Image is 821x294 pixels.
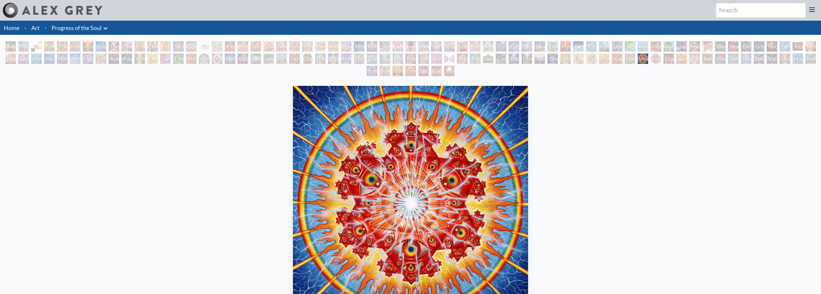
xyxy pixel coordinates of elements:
div: Transfiguration [535,54,545,64]
div: Aperture [457,41,467,52]
div: Spectral Lotus [625,54,635,64]
div: Kiss of the [MEDICAL_DATA] [444,41,455,52]
div: Holy Fire [806,41,816,52]
div: Gaia [676,41,687,52]
div: Breathing [405,41,416,52]
div: Laughing Man [393,41,403,52]
div: Angel Skin [612,54,622,64]
div: Dissectional Art for Tool's Lateralus CD [238,54,248,64]
div: [US_STATE] Song [586,41,596,52]
div: Song of Vajra Being [754,54,764,64]
div: Holy Family [367,41,377,52]
div: Dalai Lama [315,54,325,64]
div: Godself [431,66,442,76]
a: Art [31,23,40,32]
div: Metamorphosis [599,41,609,52]
div: Love Circuit [264,41,274,52]
div: Seraphic Transport Docking on the Third Eye [560,54,571,64]
div: Ocean of Love Bliss [147,41,158,52]
div: Boo-boo [328,41,338,52]
div: Planetary Prayers [44,54,55,64]
div: Net of Being [418,66,429,76]
div: Glimpsing the Empyrean [18,54,29,64]
div: Vision [PERSON_NAME] [651,54,661,64]
div: Adam & Eve [5,41,16,52]
div: Psychomicrograph of a Fractal Paisley Cherub Feather Tip [599,54,609,64]
a: Home [4,24,19,31]
div: One [405,66,416,76]
div: Insomnia [702,41,713,52]
div: Monochord [31,54,42,64]
div: Mudra [393,54,403,64]
div: Vajra Horse [651,41,661,52]
div: Ayahuasca Visitation [109,54,119,64]
div: Cosmic Creativity [496,41,506,52]
div: Steeplehead 2 [380,66,390,76]
div: Grieving [754,41,764,52]
div: Embracing [160,41,171,52]
div: Pregnancy [225,41,235,52]
div: Vision Tree [135,54,145,64]
div: Yogi & the Möbius Sphere [380,54,390,64]
div: Despair [715,41,726,52]
div: Promise [302,41,313,52]
div: Ophanic Eyelash [586,54,596,64]
div: Endarkenment [741,41,751,52]
div: Journey of the Wounded Healer [793,41,803,52]
div: Cosmic [DEMOGRAPHIC_DATA] [302,54,313,64]
div: The Seer [354,54,364,64]
div: Vajra Being [767,54,777,64]
div: Emerald Grail [547,41,558,52]
div: Oversoul [393,66,403,76]
div: Bardo Being [702,54,713,64]
div: Cosmic Elf [689,54,700,64]
div: Diamond Being [741,54,751,64]
div: Empowerment [470,41,480,52]
div: Secret Writing Being [780,54,790,64]
div: Liberation Through Seeing [264,54,274,64]
div: Zena Lotus [289,41,300,52]
div: [DEMOGRAPHIC_DATA] Embryo [199,41,209,52]
div: Eco-Atlas [780,41,790,52]
div: Mayan Being [793,54,803,64]
div: Spirit Animates the Flesh [431,54,442,64]
div: Sunyata [676,54,687,64]
li: · [22,21,29,35]
div: Networks [70,54,80,64]
div: New Family [276,41,287,52]
div: Steeplehead 1 [367,66,377,76]
div: Wonder [354,41,364,52]
div: Humming Bird [638,41,648,52]
div: Dying [522,54,532,64]
div: Interbeing [715,54,726,64]
div: Mysteriosa 2 [560,41,571,52]
div: Deities & Demons Drinking from the Milky Pool [251,54,261,64]
div: Power to the Peaceful [405,54,416,64]
div: Blessing Hand [470,54,480,64]
div: DMT - The Spirit Molecule [212,54,222,64]
div: The Soul Finds It's Way [509,54,519,64]
div: Vajra Guru [289,54,300,64]
div: Cannabis Mudra [147,54,158,64]
div: Lightweaver [431,41,442,52]
div: New Man New Woman [70,41,80,52]
div: Mystic Eye [341,54,351,64]
div: Cannabacchus [173,54,184,64]
div: Vision Crystal [638,54,648,64]
div: Earth Energies [573,41,584,52]
div: Symbiosis: Gall Wasp & Oak Tree [625,41,635,52]
div: One Taste [122,41,132,52]
div: The Kiss [109,41,119,52]
div: Love is a Cosmic Force [535,41,545,52]
div: Headache [728,41,738,52]
div: Human Geometry [57,54,67,64]
div: Contemplation [44,41,55,52]
div: Kissing [135,41,145,52]
div: Caring [496,54,506,64]
div: Tree & Person [664,41,674,52]
div: Prostration [5,54,16,64]
div: The Shulgins and their Alchemical Angels [96,54,106,64]
div: Eclipse [96,41,106,52]
div: Healing [418,41,429,52]
div: Jewel Being [728,54,738,64]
